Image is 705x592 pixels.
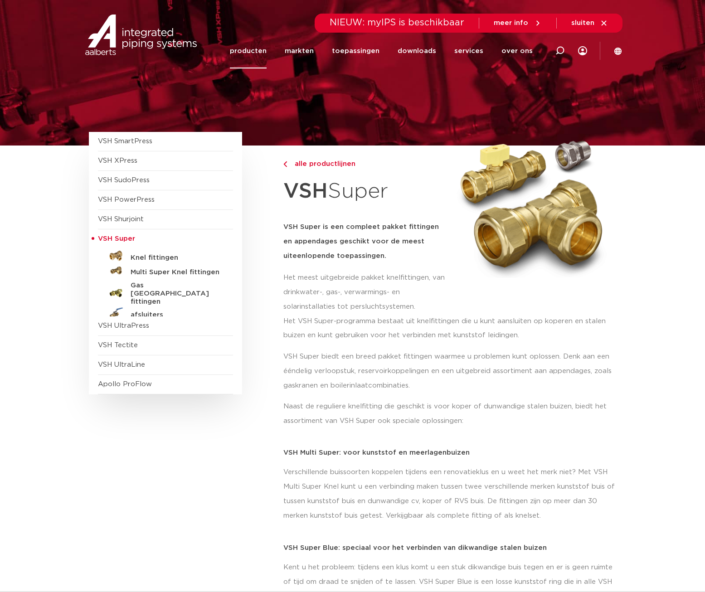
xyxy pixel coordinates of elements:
[98,216,144,223] a: VSH Shurjoint
[398,34,436,68] a: downloads
[98,249,233,263] a: Knel fittingen
[98,263,233,278] a: Multi Super Knel fittingen
[98,235,135,242] span: VSH Super
[131,268,220,277] h5: Multi Super Knel fittingen
[131,254,220,262] h5: Knel fittingen
[454,34,483,68] a: services
[289,160,355,167] span: alle productlijnen
[571,19,608,27] a: sluiten
[283,220,447,263] h5: VSH Super is een compleet pakket fittingen en appendages geschikt voor de meest uiteenlopende toe...
[571,19,594,26] span: sluiten
[578,41,587,61] div: my IPS
[494,19,542,27] a: meer info
[98,306,233,320] a: afsluiters
[283,399,617,428] p: Naast de reguliere knelfitting die geschikt is voor koper of dunwandige stalen buizen, biedt het ...
[98,342,138,349] a: VSH Tectite
[98,381,152,388] a: Apollo ProFlow
[283,465,617,523] p: Verschillende buissoorten koppelen tijdens een renovatieklus en u weet het merk niet? Met VSH Mul...
[283,349,617,393] p: VSH Super biedt een breed pakket fittingen waarmee u problemen kunt oplossen. Denk aan een ééndel...
[98,196,155,203] a: VSH PowerPress
[283,159,447,170] a: alle productlijnen
[98,322,149,329] a: VSH UltraPress
[98,278,233,306] a: Gas [GEOGRAPHIC_DATA] fittingen
[283,544,617,551] p: VSH Super Blue: speciaal voor het verbinden van dikwandige stalen buizen
[98,138,152,145] a: VSH SmartPress
[230,34,267,68] a: producten
[98,177,150,184] a: VSH SudoPress
[131,311,220,319] h5: afsluiters
[285,34,314,68] a: markten
[283,314,617,343] p: Het VSH Super-programma bestaat uit knelfittingen die u kunt aansluiten op koperen en stalen buiz...
[332,34,379,68] a: toepassingen
[131,281,220,306] h5: Gas [GEOGRAPHIC_DATA] fittingen
[98,361,145,368] a: VSH UltraLine
[330,18,464,27] span: NIEUW: myIPS is beschikbaar
[283,181,328,202] strong: VSH
[283,271,447,314] p: Het meest uitgebreide pakket knelfittingen, van drinkwater-, gas-, verwarmings- en solarinstallat...
[501,34,533,68] a: over ons
[283,449,617,456] p: VSH Multi Super: voor kunststof en meerlagenbuizen
[283,161,287,167] img: chevron-right.svg
[283,174,447,209] h1: Super
[98,157,137,164] a: VSH XPress
[494,19,528,26] span: meer info
[230,34,533,68] nav: Menu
